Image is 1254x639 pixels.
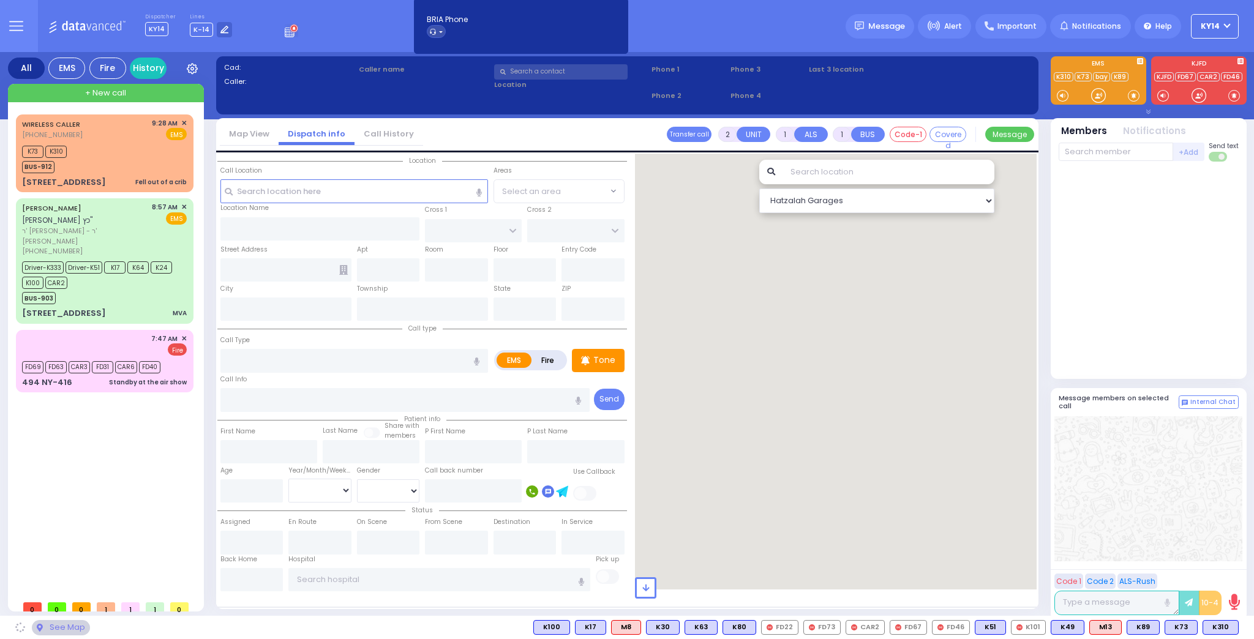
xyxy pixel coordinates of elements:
div: [STREET_ADDRESS] [22,307,106,319]
a: Dispatch info [279,128,355,140]
div: K63 [685,620,718,635]
button: ALS-Rush [1117,574,1157,589]
span: KY14 [1201,21,1220,32]
label: Assigned [220,517,250,527]
label: Township [357,284,388,294]
span: 7:47 AM [151,334,178,343]
span: Driver-K333 [22,261,64,274]
span: Message [868,20,905,32]
label: En Route [288,517,317,527]
a: K73 [1075,72,1092,81]
div: K30 [646,620,680,635]
span: Important [997,21,1037,32]
span: Select an area [502,185,561,198]
button: Message [985,127,1034,142]
span: BRIA Phone [427,14,468,25]
span: FD40 [139,361,160,373]
label: Last Name [323,426,358,436]
label: Fire [531,353,565,368]
span: [PHONE_NUMBER] [22,246,83,256]
label: Caller name [359,64,490,75]
span: Driver-K51 [66,261,102,274]
a: bay [1093,72,1110,81]
div: All [8,58,45,79]
span: 0 [48,602,66,611]
div: K80 [723,620,756,635]
div: BLS [575,620,606,635]
div: K310 [1203,620,1239,635]
button: Notifications [1123,124,1186,138]
span: Phone 4 [730,91,805,101]
a: KJFD [1154,72,1174,81]
span: ר' [PERSON_NAME] - ר' [PERSON_NAME] [22,226,148,246]
a: K89 [1111,72,1128,81]
button: UNIT [737,127,770,142]
button: Code-1 [890,127,926,142]
span: 1 [97,602,115,611]
span: Status [405,506,439,515]
span: CAR3 [69,361,90,373]
label: Back Home [220,555,257,564]
div: BLS [533,620,570,635]
div: Fire [89,58,126,79]
div: K89 [1127,620,1160,635]
div: FD67 [890,620,927,635]
span: BUS-912 [22,161,54,173]
span: K100 [22,277,43,289]
label: Apt [357,245,368,255]
img: red-radio-icon.svg [767,624,773,630]
button: Covered [929,127,966,142]
label: Areas [494,166,512,176]
span: [PHONE_NUMBER] [22,130,83,140]
label: EMS [1051,61,1146,69]
label: Street Address [220,245,268,255]
label: Call Location [220,166,262,176]
span: 0 [23,602,42,611]
label: From Scene [425,517,462,527]
label: Call back number [425,466,483,476]
span: Notifications [1072,21,1121,32]
label: Entry Code [561,245,596,255]
button: Members [1061,124,1107,138]
button: BUS [851,127,885,142]
span: CAR2 [45,277,67,289]
h5: Message members on selected call [1059,394,1179,410]
span: K24 [151,261,172,274]
span: FD31 [92,361,113,373]
label: Last 3 location [809,64,920,75]
button: Code 2 [1085,574,1116,589]
label: Call Type [220,335,250,345]
span: Phone 1 [651,64,726,75]
button: Transfer call [667,127,711,142]
div: FD73 [803,620,841,635]
span: Location [403,156,442,165]
span: KY14 [145,22,168,36]
span: K73 [22,146,43,158]
span: FD69 [22,361,43,373]
label: Use Callback [573,467,615,477]
span: EMS [166,212,187,225]
label: Destination [494,517,530,527]
div: ALS KJ [611,620,641,635]
div: EMS [48,58,85,79]
span: Help [1155,21,1172,32]
label: EMS [497,353,532,368]
span: Send text [1209,141,1239,151]
span: 1 [121,602,140,611]
input: Search location here [220,179,488,203]
label: In Service [561,517,593,527]
label: Dispatcher [145,13,176,21]
span: + New call [85,87,126,99]
button: Code 1 [1054,574,1083,589]
span: ✕ [181,118,187,129]
div: BLS [1165,620,1198,635]
div: M8 [611,620,641,635]
label: On Scene [357,517,387,527]
div: ALS [1089,620,1122,635]
a: K310 [1054,72,1073,81]
label: State [494,284,511,294]
label: Cross 2 [527,205,552,215]
label: Cross 1 [425,205,447,215]
span: Phone 3 [730,64,805,75]
button: Send [594,389,625,410]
